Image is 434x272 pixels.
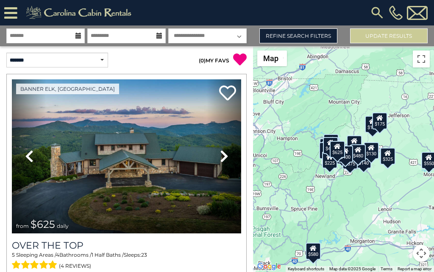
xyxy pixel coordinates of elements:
[141,252,147,258] span: 23
[413,245,430,262] button: Map camera controls
[323,134,338,151] div: $125
[350,28,428,43] button: Update Results
[365,116,380,133] div: $175
[199,57,206,64] span: ( )
[255,261,283,272] img: Google
[372,112,387,129] div: $175
[338,146,353,163] div: $400
[12,252,15,258] span: 5
[16,223,29,229] span: from
[219,84,236,103] a: Add to favorites
[380,148,395,165] div: $325
[398,266,431,271] a: Report a map error
[288,266,324,272] button: Keyboard shortcuts
[387,6,405,20] a: [PHONE_NUMBER]
[319,142,334,159] div: $230
[57,223,69,229] span: daily
[12,251,241,272] div: Sleeping Areas / Bathrooms / Sleeps:
[323,137,338,154] div: $425
[329,141,345,158] div: $625
[56,252,59,258] span: 4
[259,28,337,43] a: Refine Search Filters
[22,4,139,21] img: Khaki-logo.png
[255,261,283,272] a: Open this area in Google Maps (opens a new window)
[92,252,124,258] span: 1 Half Baths /
[59,261,91,272] span: (4 reviews)
[346,135,362,152] div: $349
[306,243,321,260] div: $580
[263,54,278,63] span: Map
[329,266,376,271] span: Map data ©2025 Google
[200,57,204,64] span: 0
[12,240,241,251] a: Over The Top
[381,266,392,271] a: Terms
[370,5,385,20] img: search-regular.svg
[351,144,366,161] div: $480
[16,84,119,94] a: Banner Elk, [GEOGRAPHIC_DATA]
[322,151,337,168] div: $225
[380,148,395,165] div: $297
[413,50,430,67] button: Toggle fullscreen view
[12,79,241,233] img: thumbnail_167153549.jpeg
[356,151,371,168] div: $140
[199,57,229,64] a: (0)MY FAVS
[257,50,287,66] button: Change map style
[364,142,379,159] div: $130
[31,218,55,230] span: $625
